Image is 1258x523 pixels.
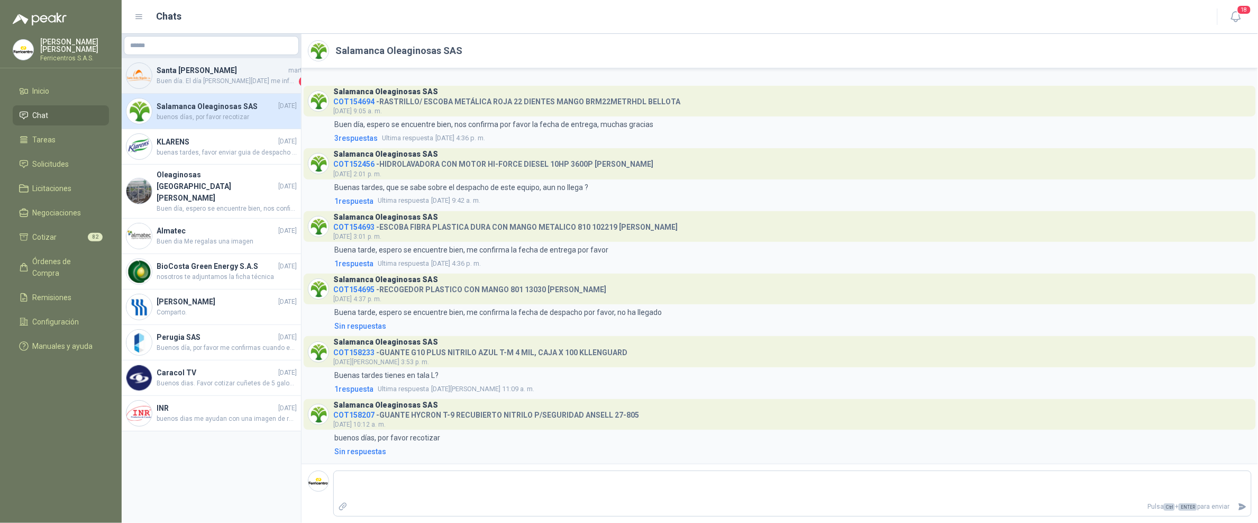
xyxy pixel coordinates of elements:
[157,296,276,308] h4: [PERSON_NAME]
[157,9,182,24] h1: Chats
[299,76,309,87] span: 1
[13,287,109,308] a: Remisiones
[382,133,485,143] span: [DATE] 4:36 p. m.
[278,368,297,378] span: [DATE]
[333,339,438,345] h3: Salamanca Oleaginosas SAS
[334,320,386,332] div: Sin respuestas
[334,244,608,256] p: Buena tarde, espero se encuentre bien, me confirma la fecha de entrega por favor
[378,258,481,269] span: [DATE] 4:36 p. m.
[278,137,297,147] span: [DATE]
[122,290,301,325] a: Company Logo[PERSON_NAME][DATE]Comparto.
[122,254,301,290] a: Company LogoBioCosta Green Energy S.A.S[DATE]nosotros te adjuntamos la ficha técnica
[378,384,429,394] span: Ultima respuesta
[33,316,79,328] span: Configuración
[308,404,329,425] img: Company Logo
[157,237,297,247] span: Buen dia Me regalas una imagen
[333,346,627,356] h4: - GUANTE G10 PLUS NITRILO AZUL T-M 4 MIL, CAJA X 100 KLLENGUARD
[13,81,109,101] a: Inicio
[333,95,680,105] h4: - RASTRILLO/ ESCOBA METÁLICA ROJA 22 DIENTES MANGO BRM22METRHDL BELLOTA
[126,134,152,159] img: Company Logo
[126,223,152,249] img: Company Logo
[157,76,297,87] span: Buen día. El día [PERSON_NAME][DATE] me informan que esta pulidora entregada, presenta rayones, n...
[334,383,373,395] span: 1 respuesta
[33,256,99,279] span: Órdenes de Compra
[333,402,438,408] h3: Salamanca Oleaginosas SAS
[333,358,429,366] span: [DATE][PERSON_NAME] 3:53 p. m.
[378,195,429,206] span: Ultima respuesta
[13,178,109,199] a: Licitaciones
[333,295,381,303] span: [DATE] 4:37 p. m.
[157,225,276,237] h4: Almatec
[334,132,378,144] span: 3 respuesta s
[332,383,1252,395] a: 1respuestaUltima respuesta[DATE][PERSON_NAME] 11:09 a. m.
[88,233,103,241] span: 82
[333,151,438,157] h3: Salamanca Oleaginosas SAS
[157,65,286,76] h4: Santa [PERSON_NAME]
[333,277,438,283] h3: Salamanca Oleaginosas SAS
[157,402,276,414] h4: INR
[278,403,297,413] span: [DATE]
[122,325,301,360] a: Company LogoPerugia SAS[DATE]Buenos día, por favor me confirmas cuando entregan este pedido
[333,421,386,428] span: [DATE] 10:12 a. m.
[33,207,81,219] span: Negociaciones
[13,40,33,60] img: Company Logo
[157,169,276,204] h4: Oleaginosas [GEOGRAPHIC_DATA][PERSON_NAME]
[126,178,152,204] img: Company Logo
[157,204,297,214] span: Buen día, espero se encuentre bien, nos confirma la fecha de despacho por favor, quedo atenta
[308,471,329,491] img: Company Logo
[13,312,109,332] a: Configuración
[382,133,433,143] span: Ultima respuesta
[157,260,276,272] h4: BioCosta Green Energy S.A.S
[1164,503,1175,511] span: Ctrl
[332,195,1252,207] a: 1respuestaUltima respuesta[DATE] 9:42 a. m.
[157,308,297,318] span: Comparto.
[334,195,373,207] span: 1 respuesta
[33,158,69,170] span: Solicitudes
[334,306,662,318] p: Buena tarde, espero se encuentre bien, me confirma la fecha de despacho por favor, no ha llegado
[33,85,50,97] span: Inicio
[40,55,109,61] p: Ferricentros S.A.S.
[13,251,109,283] a: Órdenes de Compra
[333,408,639,418] h4: - GUANTE HYCRON T-9 RECUBIERTO NITRILO P/SEGURIDAD ANSELL 27-805
[378,258,429,269] span: Ultima respuesta
[157,101,276,112] h4: Salamanca Oleaginosas SAS
[157,367,276,378] h4: Caracol TV
[122,58,301,94] a: Company LogoSanta [PERSON_NAME]martesBuen día. El día [PERSON_NAME][DATE] me informan que esta pu...
[122,360,301,396] a: Company LogoCaracol TV[DATE]Buenos dias. Favor cotizar cuñetes de 5 galones ([GEOGRAPHIC_DATA])
[33,231,57,243] span: Cotizar
[157,414,297,424] span: buenos dias me ayudan con una imagen de referencia de la prensa cotizada
[13,336,109,356] a: Manuales y ayuda
[288,66,309,76] span: martes
[157,331,276,343] h4: Perugia SAS
[308,154,329,174] img: Company Logo
[157,148,297,158] span: buenas tardes, favor enviar guia de despacho de esta soldadura .
[334,119,653,130] p: Buen día, espero se encuentre bien, nos confirma por favor la fecha de entrega, muchas gracias
[1179,503,1197,511] span: ENTER
[33,183,72,194] span: Licitaciones
[122,129,301,165] a: Company LogoKLARENS[DATE]buenas tardes, favor enviar guia de despacho de esta soldadura .
[278,297,297,307] span: [DATE]
[13,154,109,174] a: Solicitudes
[378,384,534,394] span: [DATE][PERSON_NAME] 11:09 a. m.
[126,98,152,124] img: Company Logo
[157,272,297,282] span: nosotros te adjuntamos la ficha técnica
[352,498,1234,516] p: Pulsa + para enviar
[278,261,297,272] span: [DATE]
[333,233,381,240] span: [DATE] 3:01 p. m.
[122,165,301,219] a: Company LogoOleaginosas [GEOGRAPHIC_DATA][PERSON_NAME][DATE]Buen día, espero se encuentre bien, n...
[1237,5,1252,15] span: 18
[334,369,439,381] p: Buenas tardes tienes en tala L?
[333,285,375,294] span: COT154695
[1234,498,1251,516] button: Enviar
[335,43,462,58] h2: Salamanca Oleaginosas SAS
[334,258,373,269] span: 1 respuesta
[278,226,297,236] span: [DATE]
[278,101,297,111] span: [DATE]
[13,13,67,25] img: Logo peakr
[378,195,480,206] span: [DATE] 9:42 a. m.
[33,340,93,352] span: Manuales y ayuda
[334,446,386,457] div: Sin respuestas
[157,112,297,122] span: buenos días, por favor recotizar
[333,157,653,167] h4: - HIDROLAVADORA CON MOTOR HI-FORCE DIESEL 10HP 3600P [PERSON_NAME]
[333,97,375,106] span: COT154694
